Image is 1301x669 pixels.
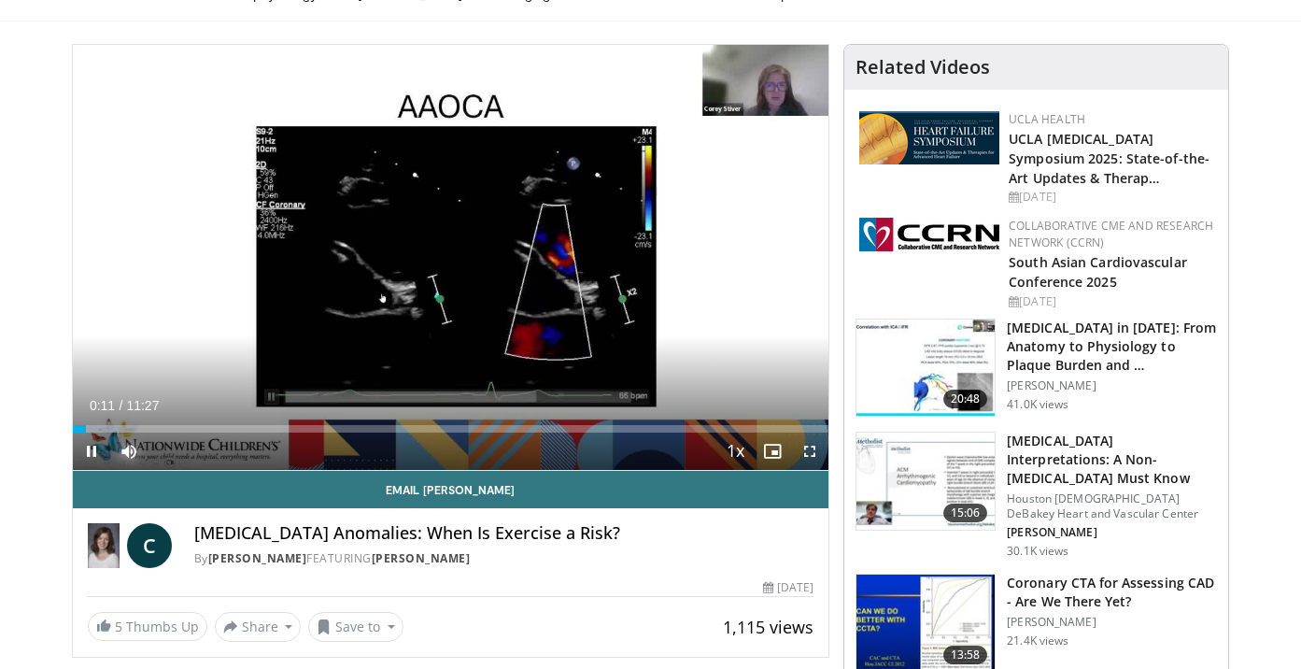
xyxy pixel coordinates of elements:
[856,432,1217,559] a: 15:06 [MEDICAL_DATA] Interpretations: A Non-[MEDICAL_DATA] Must Know Houston [DEMOGRAPHIC_DATA] D...
[126,398,159,413] span: 11:27
[1007,432,1217,488] h3: [MEDICAL_DATA] Interpretations: A Non-[MEDICAL_DATA] Must Know
[90,398,115,413] span: 0:11
[1009,253,1187,291] a: South Asian Cardiovascular Conference 2025
[1007,378,1217,393] p: [PERSON_NAME]
[943,646,988,664] span: 13:58
[856,433,995,530] img: 59f69555-d13b-4130-aa79-5b0c1d5eebbb.150x105_q85_crop-smart_upscale.jpg
[723,616,813,638] span: 1,115 views
[372,550,471,566] a: [PERSON_NAME]
[943,390,988,408] span: 20:48
[1007,491,1217,521] p: Houston [DEMOGRAPHIC_DATA] DeBakey Heart and Vascular Center
[215,612,302,642] button: Share
[73,425,829,433] div: Progress Bar
[1009,218,1213,250] a: Collaborative CME and Research Network (CCRN)
[856,56,990,78] h4: Related Videos
[1007,574,1217,611] h3: Coronary CTA for Assessing CAD - Are We There Yet?
[856,320,995,417] img: 823da73b-7a00-425d-bb7f-45c8b03b10c3.150x105_q85_crop-smart_upscale.jpg
[1007,633,1068,648] p: 21.4K views
[791,433,828,470] button: Fullscreen
[859,218,999,251] img: a04ee3ba-8487-4636-b0fb-5e8d268f3737.png.150x105_q85_autocrop_double_scale_upscale_version-0.2.png
[754,433,791,470] button: Enable picture-in-picture mode
[859,111,999,164] img: 0682476d-9aca-4ba2-9755-3b180e8401f5.png.150x105_q85_autocrop_double_scale_upscale_version-0.2.png
[194,523,813,544] h4: [MEDICAL_DATA] Anomalies: When Is Exercise a Risk?
[1007,319,1217,375] h3: [MEDICAL_DATA] in [DATE]: From Anatomy to Physiology to Plaque Burden and …
[208,550,307,566] a: [PERSON_NAME]
[763,579,813,596] div: [DATE]
[856,319,1217,418] a: 20:48 [MEDICAL_DATA] in [DATE]: From Anatomy to Physiology to Plaque Burden and … [PERSON_NAME] 4...
[1007,615,1217,630] p: [PERSON_NAME]
[88,523,120,568] img: Dr. Corey Stiver
[1007,525,1217,540] p: [PERSON_NAME]
[194,550,813,567] div: By FEATURING
[943,504,988,522] span: 15:06
[73,433,110,470] button: Pause
[1009,130,1209,187] a: UCLA [MEDICAL_DATA] Symposium 2025: State-of-the-Art Updates & Therap…
[1007,397,1068,412] p: 41.0K views
[1009,293,1213,310] div: [DATE]
[127,523,172,568] a: C
[1009,111,1085,127] a: UCLA Health
[1007,544,1068,559] p: 30.1K views
[120,398,123,413] span: /
[115,618,122,635] span: 5
[110,433,148,470] button: Mute
[1009,189,1213,206] div: [DATE]
[308,612,403,642] button: Save to
[73,45,829,471] video-js: Video Player
[88,612,207,641] a: 5 Thumbs Up
[73,471,829,508] a: Email [PERSON_NAME]
[716,433,754,470] button: Playback Rate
